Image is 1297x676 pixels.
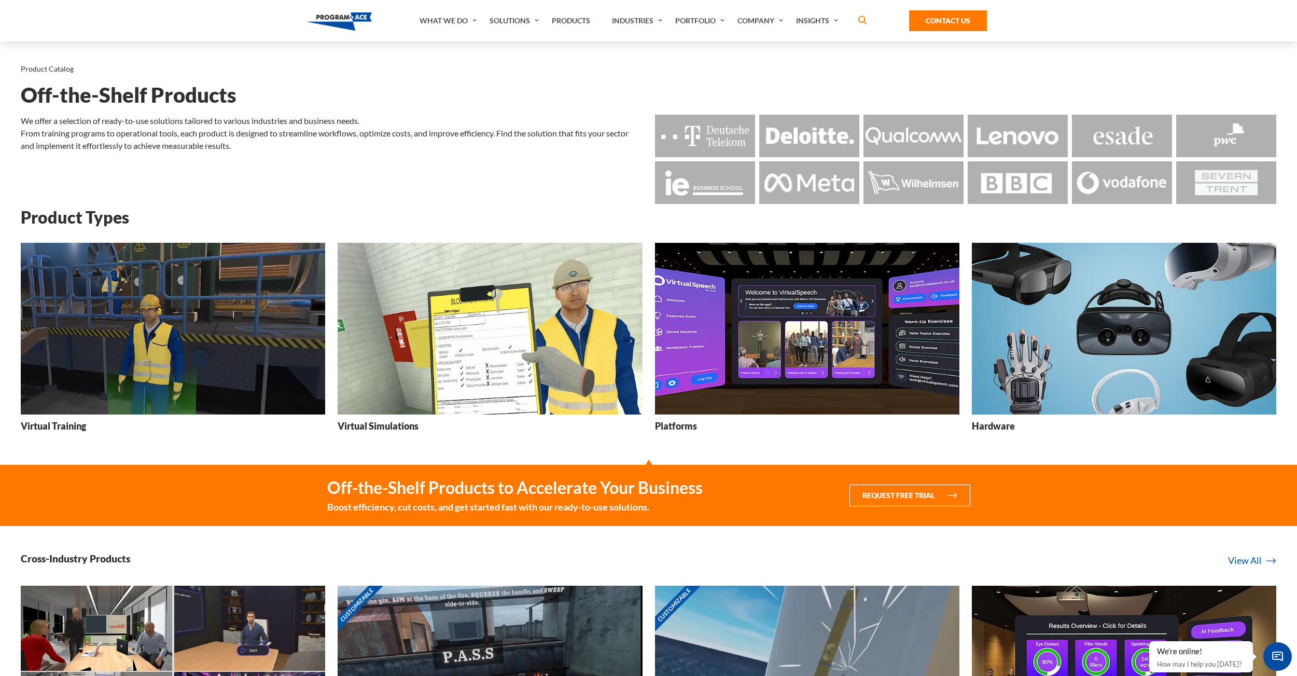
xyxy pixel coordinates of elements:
h3: Virtual Simulations [338,420,419,433]
button: Request Free Trial [849,485,970,506]
img: Logo - Qualcomm [863,115,964,157]
p: From training programs to operational tools, each product is designed to streamline workflows, op... [21,127,643,152]
img: Logo - Wilhemsen [863,161,964,204]
img: Logo - Lenovo [968,115,1068,157]
p: We offer a selection of ready-to-use solutions tailored to various industries and business needs. [21,115,643,127]
small: Boost efficiency, cut costs, and get started fast with our ready-to-use solutions. [327,500,703,514]
img: Logo - Seven Trent [1176,161,1276,204]
span: Customizable [330,578,383,631]
h3: Cross-Industry Products [21,552,130,565]
img: Logo - Esade [1072,115,1172,157]
img: Thumbnail - Job interview preparation VR Training [174,586,326,671]
img: Virtual Simulations [338,243,642,414]
div: We're online! [1157,646,1245,657]
img: Logo - Deloitte [759,115,859,157]
nav: breadcrumb [21,62,1276,76]
a: View All [1228,554,1276,568]
strong: Off-the-Shelf Products to Accelerate Your Business [327,477,703,498]
img: Hardware [972,243,1276,414]
h1: Off-the-Shelf Products [21,86,1276,104]
img: Thumbnail - Diversity, equity and inclusion VR Training [21,586,172,671]
a: Hardware [972,243,1276,440]
img: Logo - Pwc [1176,115,1276,157]
img: Program-Ace [306,12,372,31]
h3: Hardware [972,420,1015,433]
img: Logo - BBC [968,161,1068,204]
a: Virtual Simulations [338,243,642,440]
a: Virtual Training [21,243,325,440]
span: Chat Widget [1263,642,1292,671]
span: Customizable [648,578,701,631]
img: Logo - Meta [759,161,859,204]
img: Logo - Vodafone [1072,161,1172,204]
h2: Product Types [21,208,1276,226]
h3: Virtual Training [21,420,86,433]
p: How may I help you [DATE]? [1157,658,1245,670]
a: Contact Us [909,10,987,31]
img: Logo - Deutsche Telekom [655,115,755,157]
a: Platforms [655,243,959,440]
img: Logo - Ie Business School [655,161,755,204]
li: Product Catalog [21,62,74,76]
h3: Platforms [655,420,697,433]
img: Platforms [655,243,959,414]
img: Virtual Training [21,243,325,414]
